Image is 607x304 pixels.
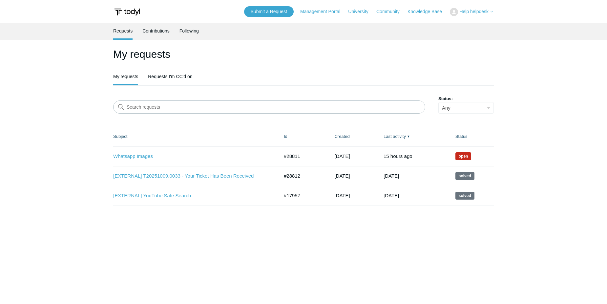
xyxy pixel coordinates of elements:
th: Id [277,127,328,146]
a: Following [179,23,199,38]
a: Requests [113,23,133,38]
time: 10/14/2025, 18:56 [384,153,412,159]
time: 10/09/2025, 16:08 [384,173,399,179]
time: 10/09/2025, 16:06 [334,173,350,179]
a: Community [376,8,406,15]
button: Help helpdesk [450,8,494,16]
h1: My requests [113,46,494,62]
a: My requests [113,69,138,84]
td: #28811 [277,146,328,166]
time: 06/17/2024, 17:02 [384,193,399,198]
time: 05/24/2024, 21:48 [334,193,350,198]
a: Management Portal [300,8,347,15]
a: Contributions [142,23,170,38]
img: Todyl Support Center Help Center home page [113,6,141,18]
input: Search requests [113,100,425,114]
th: Status [449,127,494,146]
a: [EXTERNAL] T20251009.0033 - Your Ticket Has Been Received [113,172,269,180]
th: Subject [113,127,277,146]
time: 10/09/2025, 15:59 [334,153,350,159]
a: Last activity▼ [384,134,406,139]
td: #17957 [277,186,328,206]
span: This request has been solved [455,192,474,200]
a: Created [334,134,349,139]
span: This request has been solved [455,172,474,180]
a: [EXTERNAL] YouTube Safe Search [113,192,269,200]
span: Help helpdesk [459,9,489,14]
a: Knowledge Base [408,8,449,15]
a: Requests I'm CC'd on [148,69,192,84]
a: Whatsapp Images [113,153,269,160]
a: Submit a Request [244,6,294,17]
label: Status: [438,96,494,102]
a: University [348,8,375,15]
span: ▼ [407,134,410,139]
span: We are working on a response for you [455,152,471,160]
td: #28812 [277,166,328,186]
